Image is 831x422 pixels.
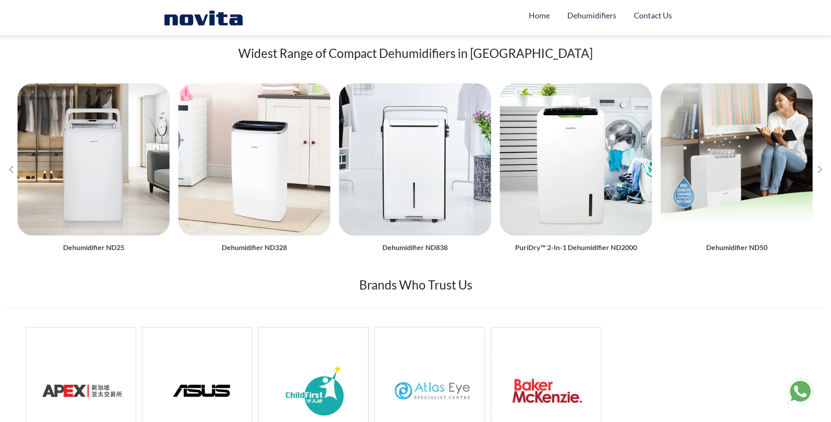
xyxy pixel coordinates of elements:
[18,83,170,254] div: 2 / 8
[18,83,170,236] img: Dehumidifier ND25
[159,9,248,26] img: Novita
[706,243,767,251] a: Dehumidifier ND50
[178,83,330,254] div: 3 / 8
[7,46,824,61] h3: Widest Range of Compact Dehumidifiers in [GEOGRAPHIC_DATA]
[63,243,124,251] a: Dehumidifier ND25
[661,83,813,254] div: 6 / 8
[661,83,813,236] img: Dehumidifier ND50
[222,243,287,251] a: Dehumidifier ND328
[339,83,491,254] div: 4 / 8
[7,278,824,293] h3: Brands Who Trust Us
[500,83,652,236] img: PuriDry™ 2-In-1 Dehumidifier ND2000
[634,7,672,24] a: Contact Us
[178,83,330,236] img: Dehumidifier ND328
[500,83,652,254] div: 5 / 8
[339,83,491,236] img: Dehumidifier ND838
[382,243,448,251] a: Dehumidifier ND838
[529,7,550,24] a: Home
[515,243,637,251] a: PuriDry™ 2-In-1 Dehumidifier ND2000
[567,7,616,24] a: Dehumidifiers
